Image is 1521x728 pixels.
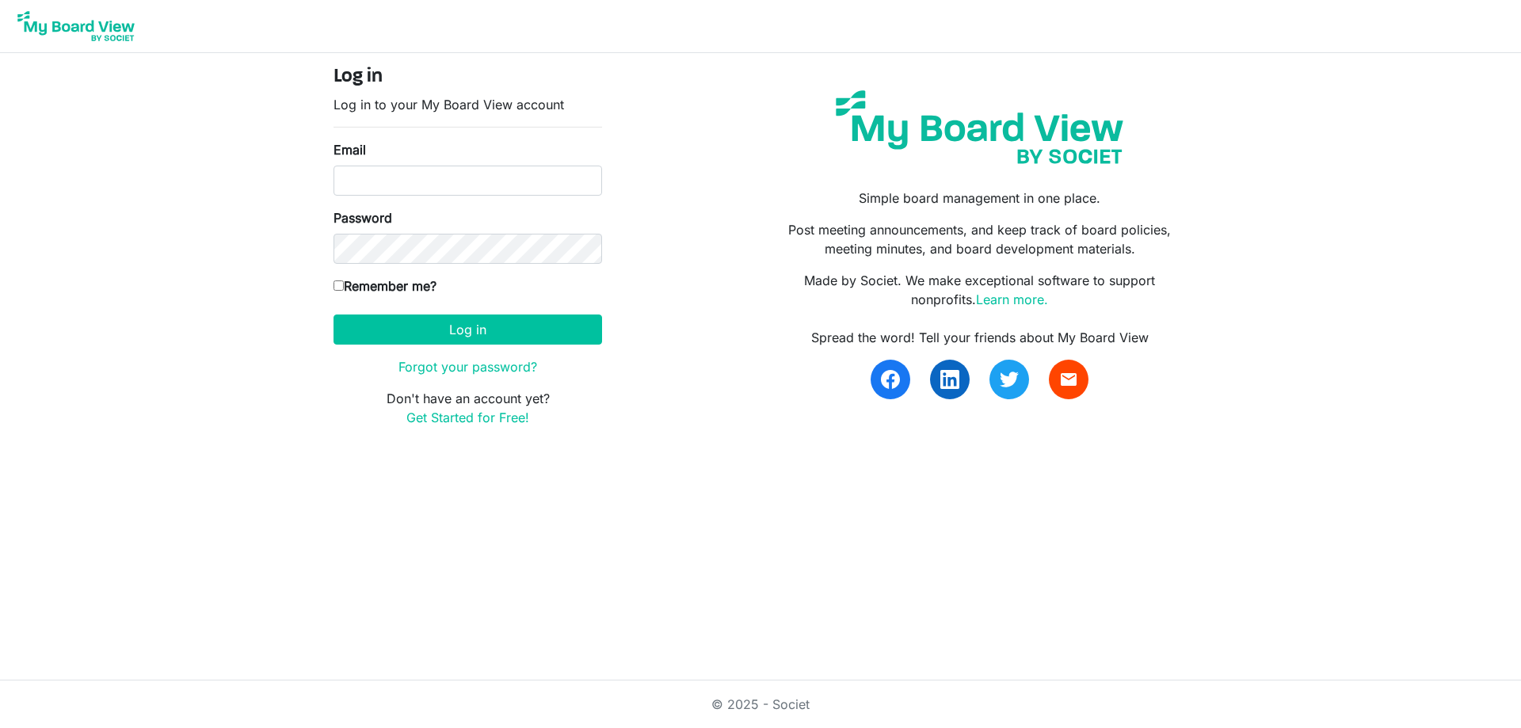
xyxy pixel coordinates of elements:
[406,410,529,425] a: Get Started for Free!
[772,220,1187,258] p: Post meeting announcements, and keep track of board policies, meeting minutes, and board developm...
[1000,370,1019,389] img: twitter.svg
[334,66,602,89] h4: Log in
[711,696,810,712] a: © 2025 - Societ
[334,389,602,427] p: Don't have an account yet?
[334,140,366,159] label: Email
[334,276,436,295] label: Remember me?
[976,292,1048,307] a: Learn more.
[13,6,139,46] img: My Board View Logo
[824,78,1135,176] img: my-board-view-societ.svg
[334,95,602,114] p: Log in to your My Board View account
[772,271,1187,309] p: Made by Societ. We make exceptional software to support nonprofits.
[334,314,602,345] button: Log in
[334,208,392,227] label: Password
[772,189,1187,208] p: Simple board management in one place.
[334,280,344,291] input: Remember me?
[1059,370,1078,389] span: email
[940,370,959,389] img: linkedin.svg
[772,328,1187,347] div: Spread the word! Tell your friends about My Board View
[881,370,900,389] img: facebook.svg
[1049,360,1088,399] a: email
[398,359,537,375] a: Forgot your password?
